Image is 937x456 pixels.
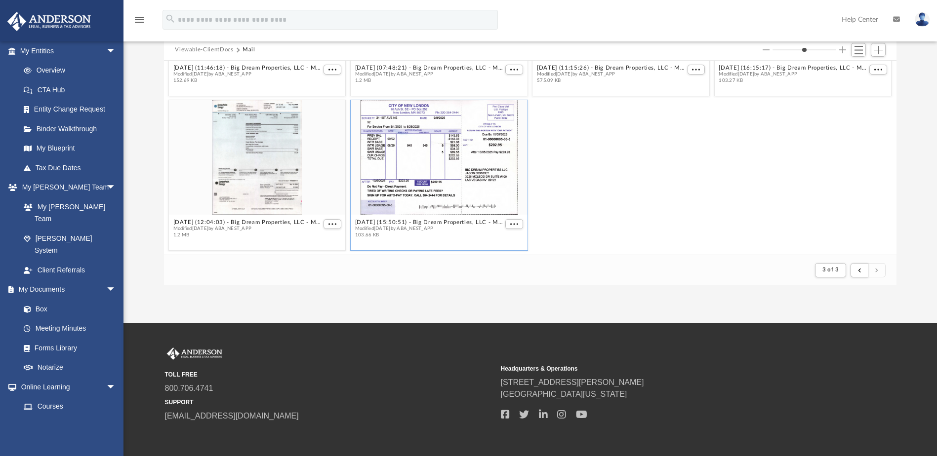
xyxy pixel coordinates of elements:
a: [PERSON_NAME] System [14,228,126,260]
span: 103.27 KB [719,77,867,84]
i: search [165,13,176,24]
button: Increase column size [839,46,846,53]
a: CTA Hub [14,80,131,100]
small: SUPPORT [165,398,494,407]
span: 1.2 MB [173,232,322,238]
a: [STREET_ADDRESS][PERSON_NAME] [501,378,644,386]
small: TOLL FREE [165,370,494,379]
span: 575.09 KB [537,77,685,84]
button: [DATE] (11:46:18) - Big Dream Properties, LLC - Mail from CenterPoint Energy.pdf [173,65,322,71]
span: 3 of 3 [822,267,839,272]
a: [GEOGRAPHIC_DATA][US_STATE] [501,390,627,398]
img: Anderson Advisors Platinum Portal [4,12,94,31]
button: 3 of 3 [815,263,846,277]
button: More options [506,65,524,75]
a: Overview [14,61,131,80]
a: Box [14,299,121,319]
a: My [PERSON_NAME] Teamarrow_drop_down [7,178,126,197]
img: User Pic [915,12,930,27]
span: arrow_drop_down [106,377,126,397]
a: Video Training [14,416,121,436]
span: arrow_drop_down [106,41,126,61]
small: Headquarters & Operations [501,364,830,373]
button: More options [688,65,705,75]
img: Anderson Advisors Platinum Portal [165,347,224,360]
button: [DATE] (12:04:03) - Big Dream Properties, LLC - Mail.pdf [173,219,322,226]
div: grid [164,61,896,255]
span: Modified [DATE] by ABA_NEST_APP [355,226,503,232]
span: 103.66 KB [355,232,503,238]
span: Modified [DATE] by ABA_NEST_APP [537,71,685,77]
button: More options [506,219,524,229]
button: Decrease column size [763,46,770,53]
a: Forms Library [14,338,121,358]
a: menu [133,19,145,26]
a: Notarize [14,358,126,378]
button: Switch to List View [851,43,866,57]
a: Client Referrals [14,260,126,280]
a: My Blueprint [14,139,126,158]
a: Courses [14,397,126,417]
button: More options [324,65,341,75]
input: Column size [773,46,836,53]
a: Binder Walkthrough [14,119,131,139]
span: Modified [DATE] by ABA_NEST_APP [719,71,867,77]
button: [DATE] (16:15:17) - Big Dream Properties, LLC - Mail from CITY OF [GEOGRAPHIC_DATA]pdf [719,65,867,71]
span: Modified [DATE] by ABA_NEST_APP [173,226,322,232]
a: Meeting Minutes [14,319,126,339]
span: 152.69 KB [173,77,322,84]
i: menu [133,14,145,26]
button: More options [324,219,341,229]
a: [EMAIL_ADDRESS][DOMAIN_NAME] [165,412,299,420]
a: Online Learningarrow_drop_down [7,377,126,397]
span: 1.2 MB [355,77,503,84]
span: arrow_drop_down [106,280,126,300]
button: [DATE] (07:48:21) - Big Dream Properties, LLC - Mail from JKD PROPERTIES BIG DREAMS PROPERTIES LL... [355,65,503,71]
a: Tax Due Dates [14,158,131,178]
button: Mail [243,45,255,54]
span: arrow_drop_down [106,178,126,198]
a: My Entitiesarrow_drop_down [7,41,131,61]
button: [DATE] (11:15:26) - Big Dream Properties, LLC - Mail from [GEOGRAPHIC_DATA]pdf [537,65,685,71]
span: Modified [DATE] by ABA_NEST_APP [173,71,322,77]
a: My [PERSON_NAME] Team [14,197,121,228]
button: [DATE] (15:50:51) - Big Dream Properties, LLC - Mail.pdf [355,219,503,226]
a: My Documentsarrow_drop_down [7,280,126,300]
button: Viewable-ClientDocs [175,45,233,54]
button: Add [871,43,886,57]
a: Entity Change Request [14,100,131,119]
a: 800.706.4741 [165,384,213,392]
span: Modified [DATE] by ABA_NEST_APP [355,71,503,77]
button: More options [869,65,887,75]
